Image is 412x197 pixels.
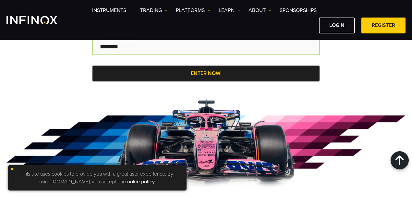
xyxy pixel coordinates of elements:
[92,6,132,14] a: Instruments
[11,168,183,187] p: This site uses cookies to provide you with a great user experience. By using [DOMAIN_NAME], you a...
[219,6,240,14] a: Learn
[10,167,14,171] img: yellow close icon
[6,16,73,24] a: INFINOX Logo
[92,66,320,81] a: Enter Now!
[125,179,155,185] a: cookie policy
[319,18,355,33] a: LOGIN
[140,6,168,14] a: TRADING
[361,18,406,33] a: REGISTER
[248,6,272,14] a: ABOUT
[176,6,211,14] a: PLATFORMS
[280,6,317,14] a: SPONSORSHIPS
